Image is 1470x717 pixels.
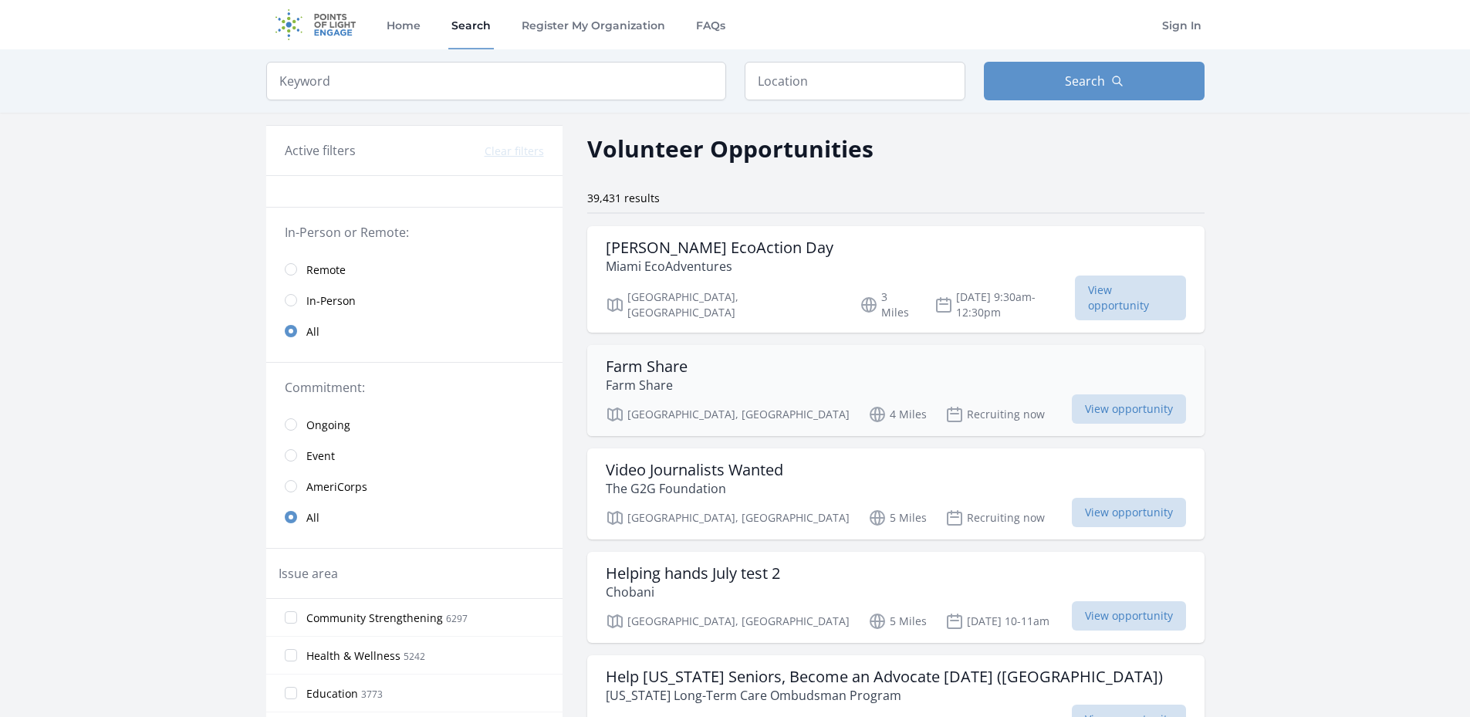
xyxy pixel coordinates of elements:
[606,357,688,376] h3: Farm Share
[266,502,563,533] a: All
[587,131,874,166] h2: Volunteer Opportunities
[285,141,356,160] h3: Active filters
[606,564,780,583] h3: Helping hands July test 2
[606,686,1163,705] p: [US_STATE] Long-Term Care Ombudsman Program
[606,583,780,601] p: Chobani
[1075,276,1185,320] span: View opportunity
[266,316,563,347] a: All
[266,440,563,471] a: Event
[1072,394,1186,424] span: View opportunity
[606,405,850,424] p: [GEOGRAPHIC_DATA], [GEOGRAPHIC_DATA]
[606,612,850,631] p: [GEOGRAPHIC_DATA], [GEOGRAPHIC_DATA]
[285,687,297,699] input: Education 3773
[606,479,783,498] p: The G2G Foundation
[266,254,563,285] a: Remote
[306,610,443,626] span: Community Strengthening
[266,409,563,440] a: Ongoing
[306,262,346,278] span: Remote
[306,448,335,464] span: Event
[945,612,1049,631] p: [DATE] 10-11am
[279,564,338,583] legend: Issue area
[1065,72,1105,90] span: Search
[934,289,1075,320] p: [DATE] 9:30am-12:30pm
[984,62,1205,100] button: Search
[306,324,319,340] span: All
[1072,601,1186,631] span: View opportunity
[485,144,544,159] button: Clear filters
[860,289,916,320] p: 3 Miles
[606,668,1163,686] h3: Help [US_STATE] Seniors, Become an Advocate [DATE] ([GEOGRAPHIC_DATA])
[606,461,783,479] h3: Video Journalists Wanted
[587,191,660,205] span: 39,431 results
[446,612,468,625] span: 6297
[266,62,726,100] input: Keyword
[868,509,927,527] p: 5 Miles
[306,648,400,664] span: Health & Wellness
[587,345,1205,436] a: Farm Share Farm Share [GEOGRAPHIC_DATA], [GEOGRAPHIC_DATA] 4 Miles Recruiting now View opportunity
[945,405,1045,424] p: Recruiting now
[1072,498,1186,527] span: View opportunity
[945,509,1045,527] p: Recruiting now
[606,376,688,394] p: Farm Share
[404,650,425,663] span: 5242
[306,418,350,433] span: Ongoing
[587,226,1205,333] a: [PERSON_NAME] EcoAction Day Miami EcoAdventures [GEOGRAPHIC_DATA], [GEOGRAPHIC_DATA] 3 Miles [DAT...
[361,688,383,701] span: 3773
[606,289,841,320] p: [GEOGRAPHIC_DATA], [GEOGRAPHIC_DATA]
[285,649,297,661] input: Health & Wellness 5242
[868,612,927,631] p: 5 Miles
[606,509,850,527] p: [GEOGRAPHIC_DATA], [GEOGRAPHIC_DATA]
[306,479,367,495] span: AmeriCorps
[306,686,358,702] span: Education
[266,285,563,316] a: In-Person
[868,405,927,424] p: 4 Miles
[587,448,1205,539] a: Video Journalists Wanted The G2G Foundation [GEOGRAPHIC_DATA], [GEOGRAPHIC_DATA] 5 Miles Recruiti...
[285,378,544,397] legend: Commitment:
[606,257,833,276] p: Miami EcoAdventures
[306,293,356,309] span: In-Person
[285,223,544,242] legend: In-Person or Remote:
[587,552,1205,643] a: Helping hands July test 2 Chobani [GEOGRAPHIC_DATA], [GEOGRAPHIC_DATA] 5 Miles [DATE] 10-11am Vie...
[606,238,833,257] h3: [PERSON_NAME] EcoAction Day
[745,62,965,100] input: Location
[266,471,563,502] a: AmeriCorps
[285,611,297,624] input: Community Strengthening 6297
[306,510,319,526] span: All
